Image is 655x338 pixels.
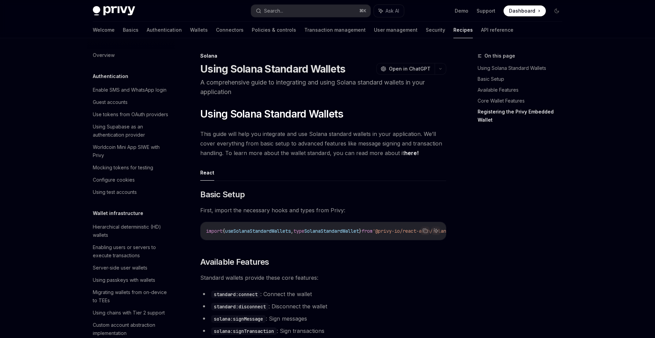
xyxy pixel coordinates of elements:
[251,5,370,17] button: Search...⌘K
[206,228,222,234] span: import
[87,84,175,96] a: Enable SMS and WhatsApp login
[87,49,175,61] a: Overview
[93,209,143,217] h5: Wallet infrastructure
[359,228,362,234] span: }
[93,143,171,159] div: Worldcoin Mini App SIWE with Privy
[93,321,171,337] div: Custom account abstraction implementation
[87,241,175,262] a: Enabling users or servers to execute transactions
[190,22,208,38] a: Wallets
[477,7,495,14] a: Support
[200,314,446,323] li: : Sign messages
[426,22,445,38] a: Security
[225,228,291,234] span: useSolanaStandardWallets
[264,7,283,15] div: Search...
[93,98,128,106] div: Guest accounts
[87,108,175,121] a: Use tokens from OAuth providers
[200,52,446,59] div: Solana
[484,52,515,60] span: On this page
[200,257,269,267] span: Available Features
[291,228,293,234] span: ,
[304,22,366,38] a: Transaction management
[87,221,175,241] a: Hierarchical deterministic (HD) wallets
[87,141,175,162] a: Worldcoin Mini App SIWE with Privy
[93,110,168,119] div: Use tokens from OAuth providers
[404,150,419,157] a: here!
[200,129,446,158] span: This guide will help you integrate and use Solana standard wallets in your application. We’ll cov...
[200,63,345,75] h1: Using Solana Standard Wallets
[252,22,296,38] a: Policies & controls
[211,291,260,298] code: standard:connect
[211,315,266,323] code: solana:signMessage
[211,327,277,335] code: solana:signTransaction
[200,108,343,120] span: Using Solana Standard Wallets
[200,205,446,215] span: First, import the necessary hooks and types from Privy:
[211,303,268,310] code: standard:disconnect
[481,22,513,38] a: API reference
[147,22,182,38] a: Authentication
[432,226,440,235] button: Ask AI
[87,262,175,274] a: Server-side user wallets
[93,86,166,94] div: Enable SMS and WhatsApp login
[216,22,244,38] a: Connectors
[478,106,568,125] a: Registering the Privy Embedded Wallet
[93,123,171,139] div: Using Supabase as an authentication provider
[93,309,165,317] div: Using chains with Tier 2 support
[87,286,175,307] a: Migrating wallets from on-device to TEEs
[93,51,115,59] div: Overview
[374,5,404,17] button: Ask AI
[453,22,473,38] a: Recipes
[222,228,225,234] span: {
[504,5,546,16] a: Dashboard
[93,22,115,38] a: Welcome
[93,176,135,184] div: Configure cookies
[455,7,468,14] a: Demo
[478,84,568,95] a: Available Features
[93,243,171,260] div: Enabling users or servers to execute transactions
[200,165,214,181] button: React
[200,289,446,299] li: : Connect the wallet
[87,186,175,198] a: Using test accounts
[200,189,245,200] span: Basic Setup
[551,5,562,16] button: Toggle dark mode
[200,273,446,282] span: Standard wallets provide these core features:
[200,302,446,311] li: : Disconnect the wallet
[123,22,139,38] a: Basics
[93,164,153,172] div: Mocking tokens for testing
[87,121,175,141] a: Using Supabase as an authentication provider
[87,174,175,186] a: Configure cookies
[509,7,535,14] span: Dashboard
[478,95,568,106] a: Core Wallet Features
[359,8,366,14] span: ⌘ K
[374,22,418,38] a: User management
[93,223,171,239] div: Hierarchical deterministic (HD) wallets
[200,326,446,336] li: : Sign transactions
[293,228,304,234] span: type
[373,228,452,234] span: '@privy-io/react-auth/solana'
[93,72,128,80] h5: Authentication
[200,78,446,97] p: A comprehensive guide to integrating and using Solana standard wallets in your application
[304,228,359,234] span: SolanaStandardWallet
[385,7,399,14] span: Ask AI
[93,288,171,305] div: Migrating wallets from on-device to TEEs
[93,264,147,272] div: Server-side user wallets
[93,276,155,284] div: Using passkeys with wallets
[421,226,430,235] button: Copy the contents from the code block
[93,188,137,196] div: Using test accounts
[87,162,175,174] a: Mocking tokens for testing
[93,6,135,16] img: dark logo
[376,63,435,75] button: Open in ChatGPT
[389,65,431,72] span: Open in ChatGPT
[87,274,175,286] a: Using passkeys with wallets
[478,63,568,74] a: Using Solana Standard Wallets
[87,307,175,319] a: Using chains with Tier 2 support
[362,228,373,234] span: from
[478,74,568,84] a: Basic Setup
[87,96,175,108] a: Guest accounts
